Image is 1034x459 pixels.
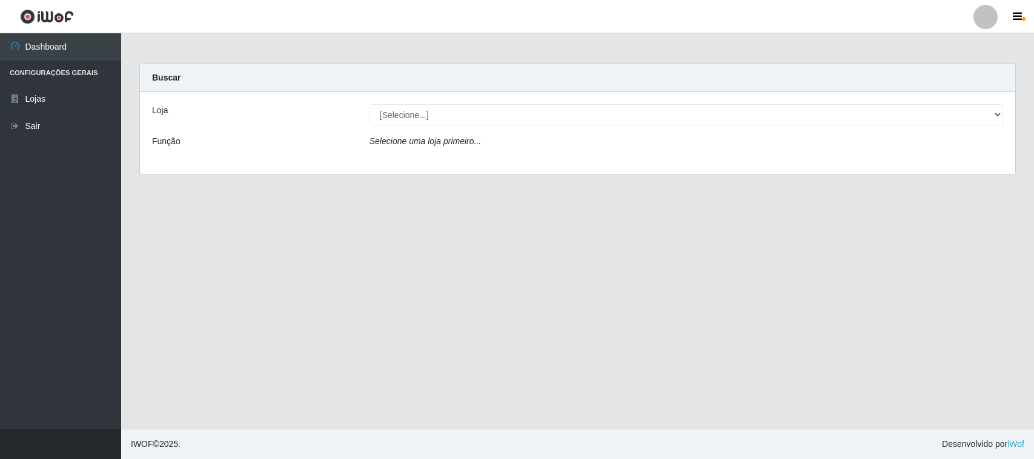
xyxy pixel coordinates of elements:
[152,135,181,148] label: Função
[20,9,74,24] img: CoreUI Logo
[131,439,153,449] span: IWOF
[131,438,181,451] span: © 2025 .
[1007,439,1024,449] a: iWof
[370,136,481,146] i: Selecione uma loja primeiro...
[152,104,168,117] label: Loja
[152,73,181,82] strong: Buscar
[942,438,1024,451] span: Desenvolvido por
